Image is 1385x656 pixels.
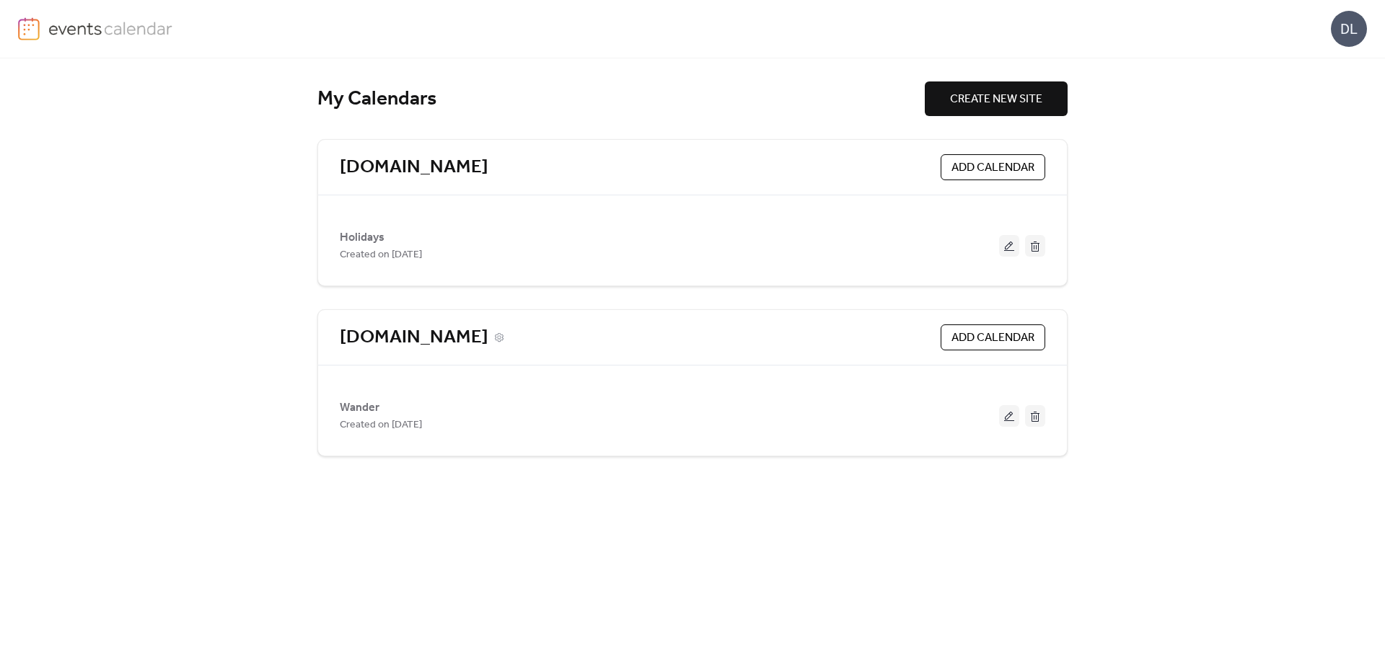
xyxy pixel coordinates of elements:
[340,404,379,412] a: Wander
[1331,11,1367,47] div: DL
[340,326,488,350] a: [DOMAIN_NAME]
[340,399,379,417] span: Wander
[340,247,422,264] span: Created on [DATE]
[18,17,40,40] img: logo
[925,81,1068,116] button: CREATE NEW SITE
[950,91,1042,108] span: CREATE NEW SITE
[951,329,1034,347] span: ADD CALENDAR
[340,229,384,247] span: Holidays
[340,156,488,179] a: [DOMAIN_NAME]
[340,417,422,434] span: Created on [DATE]
[941,324,1045,350] button: ADD CALENDAR
[941,154,1045,180] button: ADD CALENDAR
[317,87,925,112] div: My Calendars
[48,17,173,39] img: logo-type
[340,234,384,241] a: Holidays
[951,159,1034,177] span: ADD CALENDAR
